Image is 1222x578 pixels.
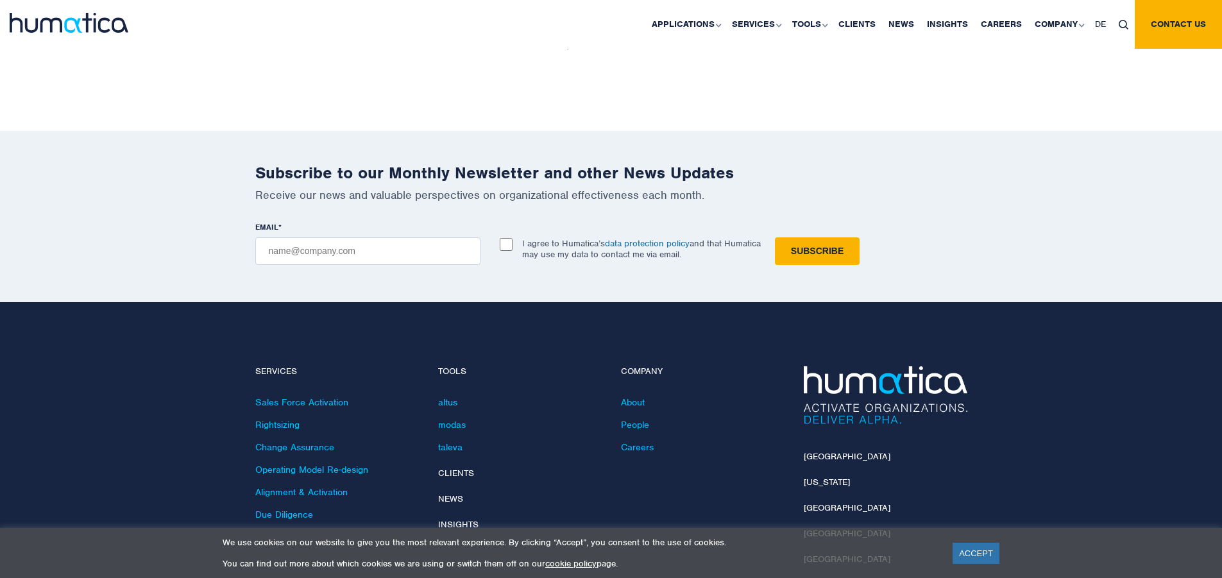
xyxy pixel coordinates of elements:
a: Alignment & Activation [255,486,348,498]
span: EMAIL [255,222,278,232]
h2: Subscribe to our Monthly Newsletter and other News Updates [255,163,967,183]
input: name@company.com [255,237,480,265]
input: I agree to Humatica’sdata protection policyand that Humatica may use my data to contact me via em... [500,238,513,251]
img: logo [10,13,128,33]
span: DE [1095,19,1106,30]
a: taleva [438,441,462,453]
p: Receive our news and valuable perspectives on organizational effectiveness each month. [255,188,967,202]
a: Due Diligence [255,509,313,520]
p: I agree to Humatica’s and that Humatica may use my data to contact me via email. [522,238,761,260]
a: Insights [438,519,479,530]
a: modas [438,419,466,430]
p: We use cookies on our website to give you the most relevant experience. By clicking “Accept”, you... [223,537,937,548]
a: About [621,396,645,408]
h4: Services [255,366,419,377]
a: Operating Model Re-design [255,464,368,475]
a: Careers [621,441,654,453]
a: News [438,493,463,504]
img: search_icon [1119,20,1128,30]
a: Rightsizing [255,419,300,430]
p: You can find out more about which cookies we are using or switch them off on our page. [223,558,937,569]
a: [US_STATE] [804,477,850,488]
a: Change Assurance [255,441,334,453]
a: ACCEPT [953,543,999,564]
img: Humatica [804,366,967,424]
a: [GEOGRAPHIC_DATA] [804,502,890,513]
input: Subscribe [775,237,860,265]
h4: Company [621,366,785,377]
a: data protection policy [605,238,690,249]
a: [GEOGRAPHIC_DATA] [804,451,890,462]
a: cookie policy [545,558,597,569]
h4: Tools [438,366,602,377]
a: Clients [438,468,474,479]
a: People [621,419,649,430]
a: Sales Force Activation [255,396,348,408]
a: altus [438,396,457,408]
